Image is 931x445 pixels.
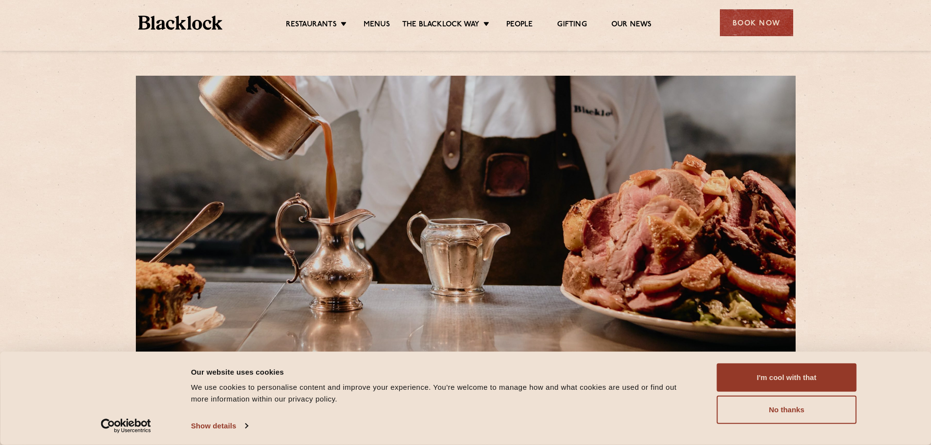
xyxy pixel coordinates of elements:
[506,20,533,31] a: People
[557,20,586,31] a: Gifting
[191,381,695,405] div: We use cookies to personalise content and improve your experience. You're welcome to manage how a...
[286,20,337,31] a: Restaurants
[364,20,390,31] a: Menus
[717,363,857,392] button: I'm cool with that
[191,366,695,378] div: Our website uses cookies
[611,20,652,31] a: Our News
[138,16,223,30] img: BL_Textured_Logo-footer-cropped.svg
[83,419,169,433] a: Usercentrics Cookiebot - opens in a new window
[402,20,479,31] a: The Blacklock Way
[720,9,793,36] div: Book Now
[191,419,248,433] a: Show details
[717,396,857,424] button: No thanks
